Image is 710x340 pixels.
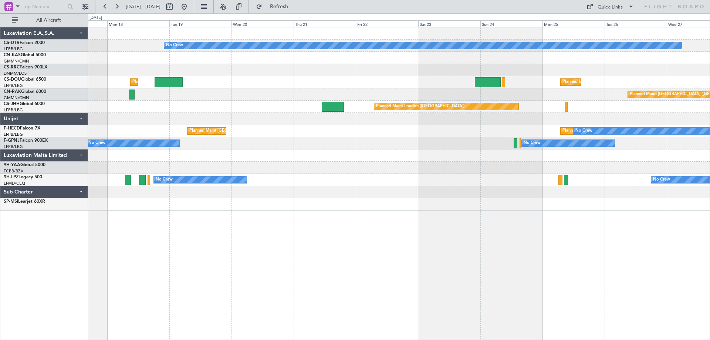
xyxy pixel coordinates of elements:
[156,174,173,185] div: No Crew
[8,14,80,26] button: All Aircraft
[4,163,45,167] a: 9H-YAAGlobal 5000
[4,65,47,70] a: CS-RRCFalcon 900LX
[4,53,46,57] a: CN-KASGlobal 5000
[4,144,23,149] a: LFPB/LBG
[4,168,23,174] a: FCBB/BZV
[480,20,542,27] div: Sun 24
[598,4,623,11] div: Quick Links
[89,15,102,21] div: [DATE]
[4,53,21,57] span: CN-KAS
[4,90,46,94] a: CN-RAKGlobal 6000
[4,71,27,76] a: DNMM/LOS
[4,58,29,64] a: GMMN/CMN
[376,101,464,112] div: Planned Maint London ([GEOGRAPHIC_DATA])
[4,181,25,186] a: LFMD/CEQ
[107,20,169,27] div: Mon 18
[562,77,679,88] div: Planned Maint [GEOGRAPHIC_DATA] ([GEOGRAPHIC_DATA])
[4,138,48,143] a: F-GPNJFalcon 900EX
[4,132,23,137] a: LFPB/LBG
[4,77,46,82] a: CS-DOUGlobal 6500
[4,138,20,143] span: F-GPNJ
[19,18,78,23] span: All Aircraft
[294,20,356,27] div: Thu 21
[356,20,418,27] div: Fri 22
[418,20,480,27] div: Sat 23
[4,77,21,82] span: CS-DOU
[23,1,65,12] input: Trip Number
[4,65,20,70] span: CS-RRC
[542,20,605,27] div: Mon 25
[4,90,21,94] span: CN-RAK
[4,126,20,131] span: F-HECD
[4,163,20,167] span: 9H-YAA
[4,83,23,88] a: LFPB/LBG
[4,175,42,179] a: 9H-LPZLegacy 500
[4,102,45,106] a: CS-JHHGlobal 6000
[4,41,45,45] a: CS-DTRFalcon 2000
[189,125,306,137] div: Planned Maint [GEOGRAPHIC_DATA] ([GEOGRAPHIC_DATA])
[4,41,20,45] span: CS-DTR
[169,20,231,27] div: Tue 19
[4,107,23,113] a: LFPB/LBG
[4,95,29,101] a: GMMN/CMN
[605,20,667,27] div: Tue 26
[583,1,638,13] button: Quick Links
[166,40,183,51] div: No Crew
[4,102,20,106] span: CS-JHH
[575,125,592,137] div: No Crew
[126,3,160,10] span: [DATE] - [DATE]
[231,20,294,27] div: Wed 20
[264,4,295,9] span: Refresh
[132,77,249,88] div: Planned Maint [GEOGRAPHIC_DATA] ([GEOGRAPHIC_DATA])
[4,175,18,179] span: 9H-LPZ
[562,125,679,137] div: Planned Maint [GEOGRAPHIC_DATA] ([GEOGRAPHIC_DATA])
[253,1,297,13] button: Refresh
[524,138,541,149] div: No Crew
[88,138,105,149] div: No Crew
[4,199,18,204] span: SP-MSI
[4,199,45,204] a: SP-MSILearjet 60XR
[4,126,40,131] a: F-HECDFalcon 7X
[653,174,670,185] div: No Crew
[4,46,23,52] a: LFPB/LBG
